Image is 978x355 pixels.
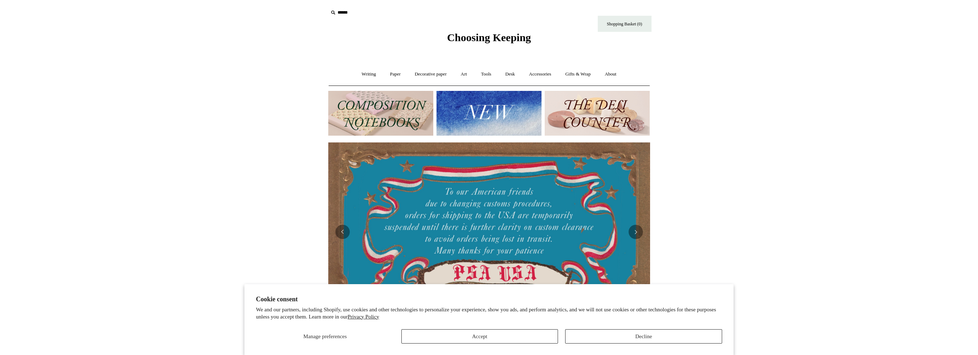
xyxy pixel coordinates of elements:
[499,65,521,84] a: Desk
[436,91,542,136] img: New.jpg__PID:f73bdf93-380a-4a35-bcfe-7823039498e1
[383,65,407,84] a: Paper
[598,65,623,84] a: About
[355,65,382,84] a: Writing
[474,65,498,84] a: Tools
[447,37,531,42] a: Choosing Keeping
[328,142,650,321] img: USA PSA .jpg__PID:33428022-6587-48b7-8b57-d7eefc91f15a
[256,306,722,320] p: We and our partners, including Shopify, use cookies and other technologies to personalize your ex...
[629,225,643,239] button: Next
[598,16,652,32] a: Shopping Basket (0)
[303,334,347,339] span: Manage preferences
[454,65,473,84] a: Art
[256,329,394,344] button: Manage preferences
[256,296,722,303] h2: Cookie consent
[401,329,558,344] button: Accept
[447,31,531,43] span: Choosing Keeping
[348,314,379,320] a: Privacy Policy
[545,91,650,136] img: The Deli Counter
[328,91,433,136] img: 202302 Composition ledgers.jpg__PID:69722ee6-fa44-49dd-a067-31375e5d54ec
[559,65,597,84] a: Gifts & Wrap
[408,65,453,84] a: Decorative paper
[565,329,722,344] button: Decline
[335,225,350,239] button: Previous
[523,65,558,84] a: Accessories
